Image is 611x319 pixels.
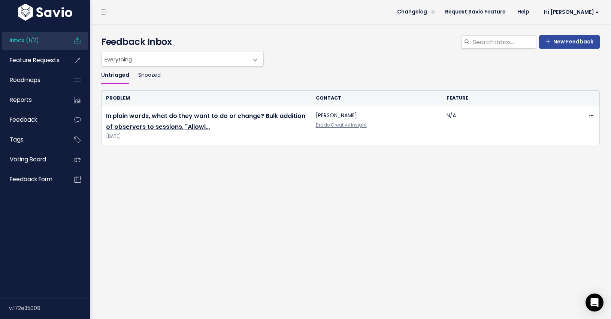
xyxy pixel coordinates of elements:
a: Brado Creative Insight [316,122,367,128]
a: [PERSON_NAME] [316,112,357,119]
a: Voting Board [2,151,62,168]
a: Reports [2,91,62,109]
a: Roadmaps [2,72,62,89]
span: Feature Requests [10,56,60,64]
a: In plain words, what do they want to do or change? Bulk addition of observers to sessions. "Allowi… [106,112,305,131]
span: Everything [101,52,264,67]
a: Feature Requests [2,52,62,69]
span: [DATE] [106,133,307,140]
th: Problem [102,91,311,106]
a: Feedback [2,111,62,128]
a: New Feedback [539,35,600,49]
div: v.172e35009 [9,298,90,318]
a: Untriaged [101,67,129,84]
td: N/A [442,106,573,145]
a: Hi [PERSON_NAME] [535,6,605,18]
span: Changelog [397,9,427,15]
ul: Filter feature requests [101,67,600,84]
input: Search inbox... [472,35,536,49]
span: Hi [PERSON_NAME] [544,9,599,15]
a: Feedback form [2,171,62,188]
span: Voting Board [10,155,46,163]
h4: Feedback Inbox [101,35,600,49]
span: Feedback form [10,175,52,183]
a: Tags [2,131,62,148]
img: logo-white.9d6f32f41409.svg [16,4,74,21]
span: Everything [102,52,248,66]
span: Tags [10,136,24,143]
a: Request Savio Feature [439,6,511,18]
th: Contact [311,91,442,106]
span: Reports [10,96,32,104]
th: Feature [442,91,573,106]
div: Open Intercom Messenger [586,294,604,312]
span: Feedback [10,116,37,124]
span: Roadmaps [10,76,40,84]
a: Help [511,6,535,18]
span: Inbox (1/2) [10,36,39,44]
a: Snoozed [138,67,161,84]
a: Inbox (1/2) [2,32,62,49]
